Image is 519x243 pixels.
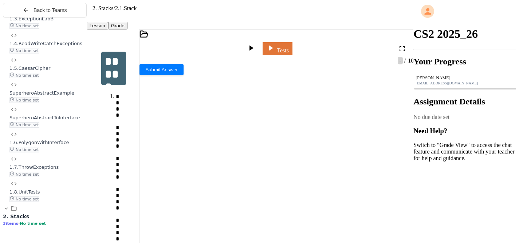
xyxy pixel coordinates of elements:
[3,3,87,17] button: Back to Teams
[18,221,20,226] span: •
[9,16,54,21] span: 1.3.ExceptionLabB
[115,5,137,11] span: 2.1.Stack
[413,97,516,107] h2: Assignment Details
[413,3,516,20] div: My Account
[416,81,514,85] div: [EMAIL_ADDRESS][DOMAIN_NAME]
[416,75,514,81] div: [PERSON_NAME]
[9,147,39,152] span: No time set
[413,57,516,67] h2: Your Progress
[9,164,59,170] span: 1.7.ThrowExceptions
[404,57,406,64] span: /
[3,221,18,226] span: 3 items
[9,189,40,195] span: 1.8.UnitTests
[145,67,178,72] span: Submit Answer
[398,57,402,64] span: -
[413,127,516,135] h3: Need Help?
[9,90,74,96] span: SuperheroAbstractExample
[108,22,127,29] button: Grade
[406,57,414,64] span: 10
[93,5,114,11] span: 2. Stacks
[413,27,516,41] h1: CS2 2025_26
[139,64,184,75] button: Submit Answer
[87,22,108,29] button: Lesson
[9,115,80,120] span: SuperheroAbstractToInterface
[9,73,39,78] span: No time set
[413,114,516,120] div: No due date set
[9,172,39,177] span: No time set
[34,7,67,13] span: Back to Teams
[9,41,82,46] span: 1.4.ReadWriteCatchExceptions
[413,142,516,162] p: Switch to "Grade View" to access the chat feature and communicate with your teacher for help and ...
[9,65,50,71] span: 1.5.CaesarCipher
[9,23,39,29] span: No time set
[113,5,115,11] span: /
[3,214,29,219] span: 2. Stacks
[9,122,39,128] span: No time set
[9,196,39,202] span: No time set
[263,42,292,55] a: Tests
[9,97,39,103] span: No time set
[9,140,69,145] span: 1.6.PolygonWithInterface
[20,221,46,226] span: No time set
[9,48,39,53] span: No time set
